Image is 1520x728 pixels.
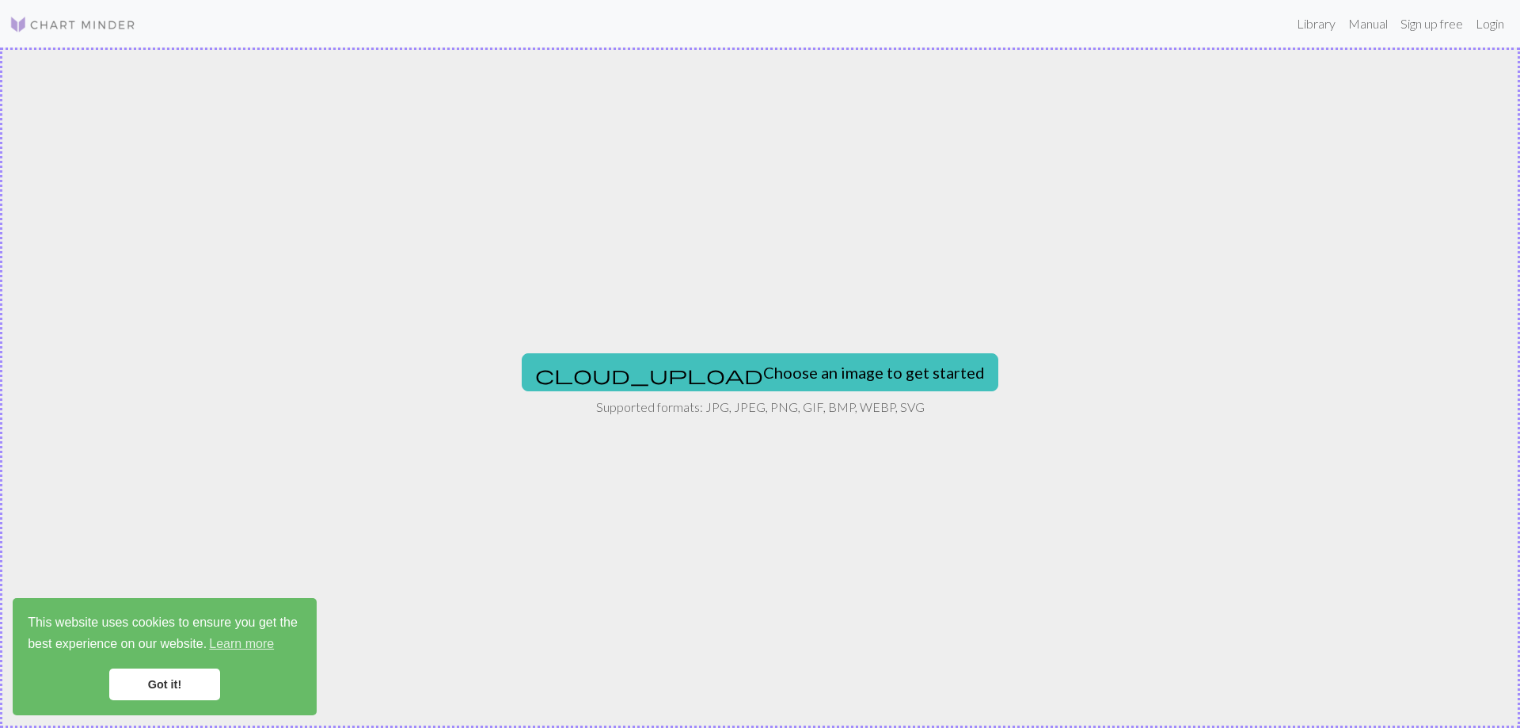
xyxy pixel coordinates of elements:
a: dismiss cookie message [109,669,220,700]
a: Sign up free [1394,8,1469,40]
button: Choose an image to get started [522,353,998,391]
img: Logo [9,15,136,34]
p: Supported formats: JPG, JPEG, PNG, GIF, BMP, WEBP, SVG [596,398,925,417]
a: Login [1469,8,1510,40]
span: cloud_upload [535,364,763,386]
span: This website uses cookies to ensure you get the best experience on our website. [28,613,302,656]
a: learn more about cookies [207,632,276,656]
a: Manual [1342,8,1394,40]
div: cookieconsent [13,598,317,715]
a: Library [1290,8,1342,40]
